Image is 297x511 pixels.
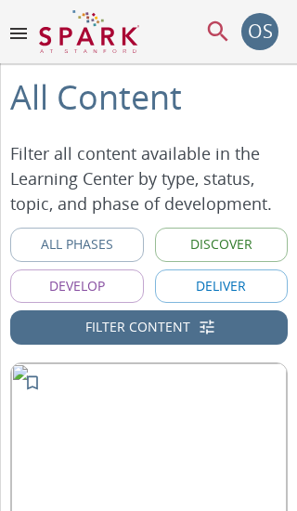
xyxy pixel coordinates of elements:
button: Deliver [155,269,289,304]
button: Discover [155,228,289,262]
button: Filter Content [10,310,288,345]
button: menu [7,22,30,50]
svg: Add to My Learning [23,373,42,392]
button: account of current user [241,13,278,50]
p: Filter all content available in the Learning Center by type, status, topic, and phase of developm... [10,141,288,216]
div: OS [241,13,278,50]
button: Develop [10,269,144,304]
div: All Content [10,72,288,123]
img: Logo of SPARK at Stanford [39,9,139,54]
button: All Phases [10,228,144,262]
button: menu [204,18,232,46]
